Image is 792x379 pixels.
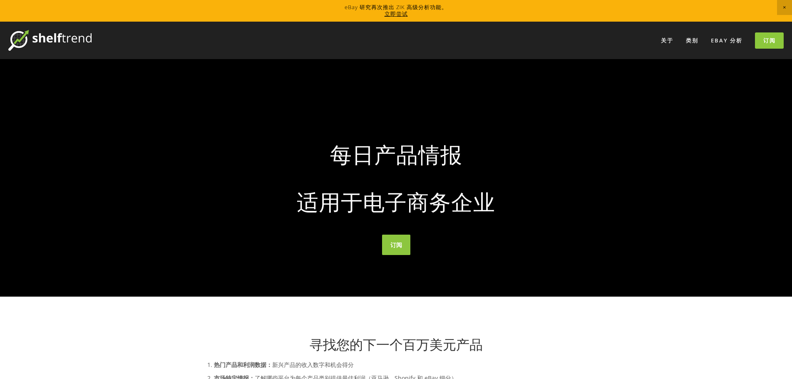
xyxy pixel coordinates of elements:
[686,37,698,44] font: 类别
[310,335,483,353] font: 寻找您的下一个百万美元产品
[272,361,354,369] font: 新兴产品的收入数字和机会得分
[390,241,402,249] font: 订阅
[382,235,410,255] a: 订阅
[297,187,495,216] font: 适用于电子商务企业
[214,361,272,369] font: 热门产品和利润数据：
[755,32,784,49] a: 订阅
[8,30,92,51] img: 货架趋势
[711,37,742,44] font: eBay 分析
[661,37,673,44] font: 关于
[763,37,776,44] font: 订阅
[705,34,748,47] a: eBay 分析
[330,139,462,169] font: 每日产品情报
[655,34,679,47] a: 关于
[385,10,408,17] a: 立即尝试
